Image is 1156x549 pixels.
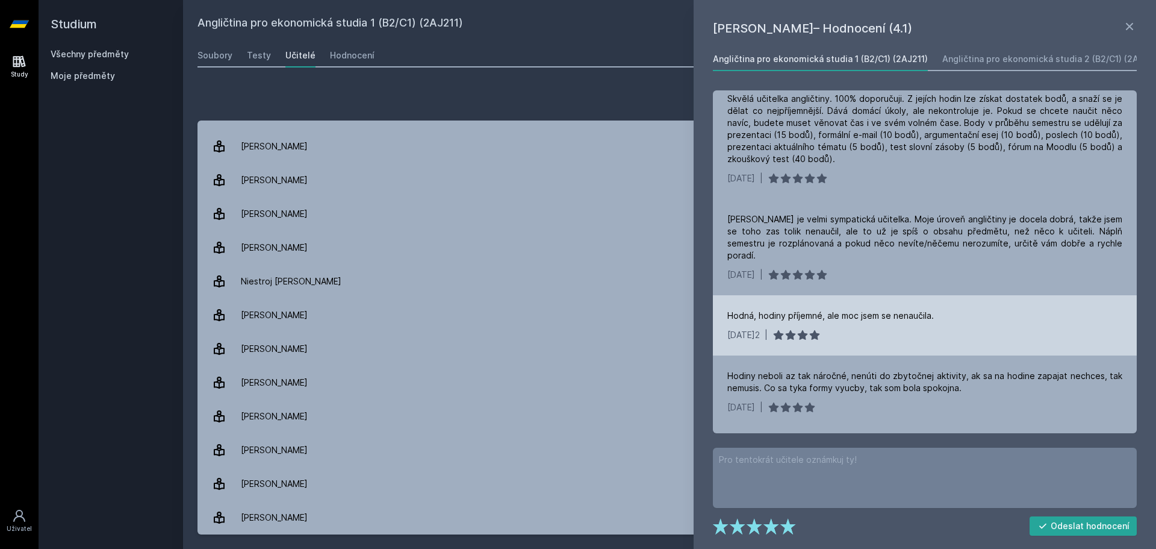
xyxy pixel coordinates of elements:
[760,401,763,413] div: |
[765,329,768,341] div: |
[241,438,308,462] div: [PERSON_NAME]
[285,49,315,61] div: Učitelé
[197,433,1142,467] a: [PERSON_NAME] 19 hodnocení 4.1
[1030,516,1137,536] button: Odeslat hodnocení
[197,298,1142,332] a: [PERSON_NAME] 3 hodnocení 5.0
[197,467,1142,501] a: [PERSON_NAME] 7 hodnocení 3.3
[330,49,374,61] div: Hodnocení
[285,43,315,67] a: Učitelé
[727,93,1122,165] div: Skvělá učitelka angličtiny. 100% doporučuji. Z jejích hodin lze získat dostatek bodů, a snaží se ...
[241,269,341,293] div: Niestroj [PERSON_NAME]
[241,134,308,158] div: [PERSON_NAME]
[197,366,1142,400] a: [PERSON_NAME] 10 hodnocení 4.9
[11,70,28,79] div: Study
[241,404,308,428] div: [PERSON_NAME]
[330,43,374,67] a: Hodnocení
[727,370,1122,394] div: Hodiny neboli az tak náročné, nenúti do zbytočnej aktivity, ak sa na hodine zapajat nechces, tak ...
[241,168,308,192] div: [PERSON_NAME]
[241,303,308,327] div: [PERSON_NAME]
[197,265,1142,298] a: Niestroj [PERSON_NAME] 6 hodnocení 4.8
[247,49,271,61] div: Testy
[7,524,32,533] div: Uživatel
[241,371,308,395] div: [PERSON_NAME]
[197,231,1142,265] a: [PERSON_NAME] 5 hodnocení 4.0
[51,70,115,82] span: Moje předměty
[2,48,36,85] a: Study
[727,269,755,281] div: [DATE]
[197,49,232,61] div: Soubory
[727,401,755,413] div: [DATE]
[197,130,1142,163] a: [PERSON_NAME] 7 hodnocení 3.7
[760,172,763,184] div: |
[727,172,755,184] div: [DATE]
[727,329,760,341] div: [DATE]2
[197,163,1142,197] a: [PERSON_NAME] 18 hodnocení 4.2
[51,49,129,59] a: Všechny předměty
[197,197,1142,231] a: [PERSON_NAME] 6 hodnocení 4.3
[760,269,763,281] div: |
[2,503,36,539] a: Uživatel
[197,14,1007,34] h2: Angličtina pro ekonomická studia 1 (B2/C1) (2AJ211)
[241,472,308,496] div: [PERSON_NAME]
[197,43,232,67] a: Soubory
[241,506,308,530] div: [PERSON_NAME]
[197,400,1142,433] a: [PERSON_NAME] 4 hodnocení 5.0
[197,332,1142,366] a: [PERSON_NAME] 15 hodnocení 4.5
[241,337,308,361] div: [PERSON_NAME]
[241,236,308,260] div: [PERSON_NAME]
[197,501,1142,535] a: [PERSON_NAME] 1 hodnocení 5.0
[247,43,271,67] a: Testy
[241,202,308,226] div: [PERSON_NAME]
[727,213,1122,262] div: [PERSON_NAME] je velmi sympatická učitelka. Moje úroveň angličtiny je docela dobrá, takže jsem se...
[727,310,934,322] div: Hodná, hodiny příjemné, ale moc jsem se nenaučila.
